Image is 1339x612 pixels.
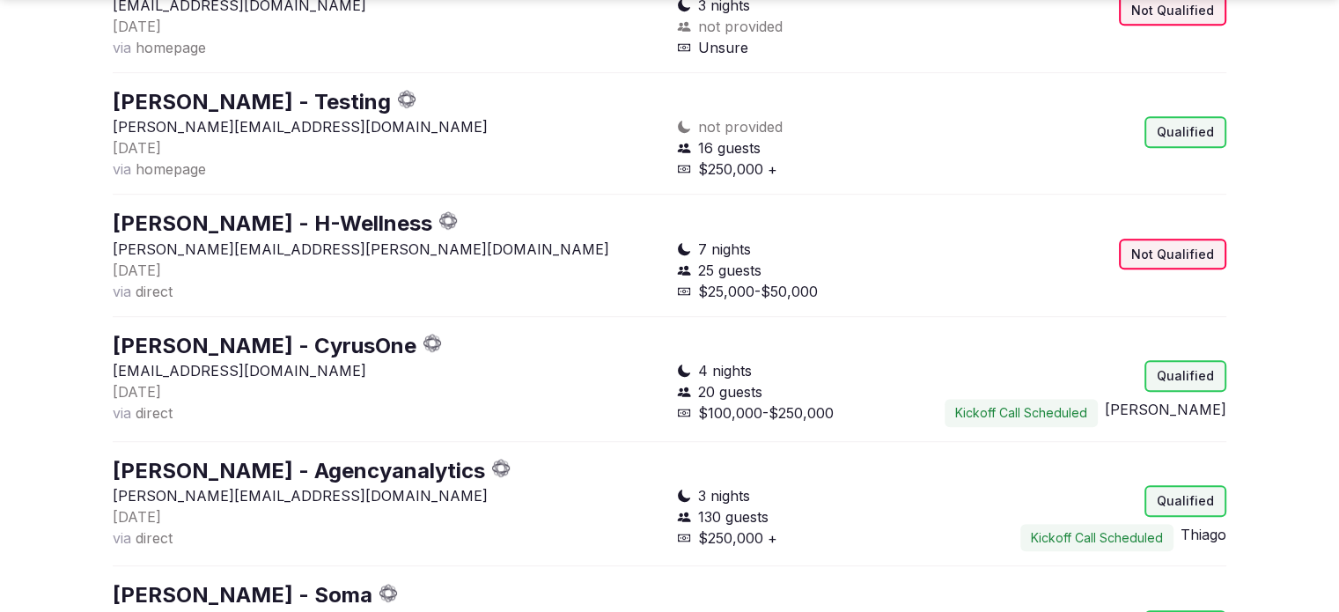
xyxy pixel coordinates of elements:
[113,116,663,137] p: [PERSON_NAME][EMAIL_ADDRESS][DOMAIN_NAME]
[113,160,131,178] span: via
[113,331,416,361] button: [PERSON_NAME] - CyrusOne
[698,381,762,402] span: 20 guests
[698,260,761,281] span: 25 guests
[677,527,945,549] div: $250,000 +
[698,506,769,527] span: 130 guests
[113,18,161,35] span: [DATE]
[677,281,945,302] div: $25,000-$50,000
[136,283,173,300] span: direct
[113,87,391,117] button: [PERSON_NAME] - Testing
[113,209,432,239] button: [PERSON_NAME] - H-Wellness
[113,580,372,610] button: [PERSON_NAME] - Soma
[698,16,783,37] span: not provided
[136,404,173,422] span: direct
[113,283,131,300] span: via
[1144,360,1226,392] div: Qualified
[1105,399,1226,420] button: [PERSON_NAME]
[945,399,1098,427] button: Kickoff Call Scheduled
[113,262,161,279] span: [DATE]
[698,360,752,381] span: 4 nights
[136,39,206,56] span: homepage
[113,506,161,527] button: [DATE]
[698,116,783,137] span: not provided
[113,210,432,236] a: [PERSON_NAME] - H-Wellness
[113,456,485,486] button: [PERSON_NAME] - Agencyanalytics
[1020,524,1173,552] button: Kickoff Call Scheduled
[113,485,663,506] p: [PERSON_NAME][EMAIL_ADDRESS][DOMAIN_NAME]
[113,458,485,483] a: [PERSON_NAME] - Agencyanalytics
[113,89,391,114] a: [PERSON_NAME] - Testing
[113,404,131,422] span: via
[136,529,173,547] span: direct
[113,16,161,37] button: [DATE]
[113,360,663,381] p: [EMAIL_ADDRESS][DOMAIN_NAME]
[113,529,131,547] span: via
[1144,116,1226,148] div: Qualified
[113,239,663,260] p: [PERSON_NAME][EMAIL_ADDRESS][PERSON_NAME][DOMAIN_NAME]
[113,333,416,358] a: [PERSON_NAME] - CyrusOne
[113,39,131,56] span: via
[677,37,945,58] div: Unsure
[1181,524,1226,545] button: Thiago
[113,383,161,401] span: [DATE]
[113,381,161,402] button: [DATE]
[698,137,761,159] span: 16 guests
[677,402,945,424] div: $100,000-$250,000
[113,137,161,159] button: [DATE]
[1119,239,1226,270] div: Not Qualified
[677,159,945,180] div: $250,000 +
[113,260,161,281] button: [DATE]
[698,239,751,260] span: 7 nights
[1144,485,1226,517] div: Qualified
[113,139,161,157] span: [DATE]
[136,160,206,178] span: homepage
[698,485,750,506] span: 3 nights
[113,508,161,526] span: [DATE]
[113,582,372,608] a: [PERSON_NAME] - Soma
